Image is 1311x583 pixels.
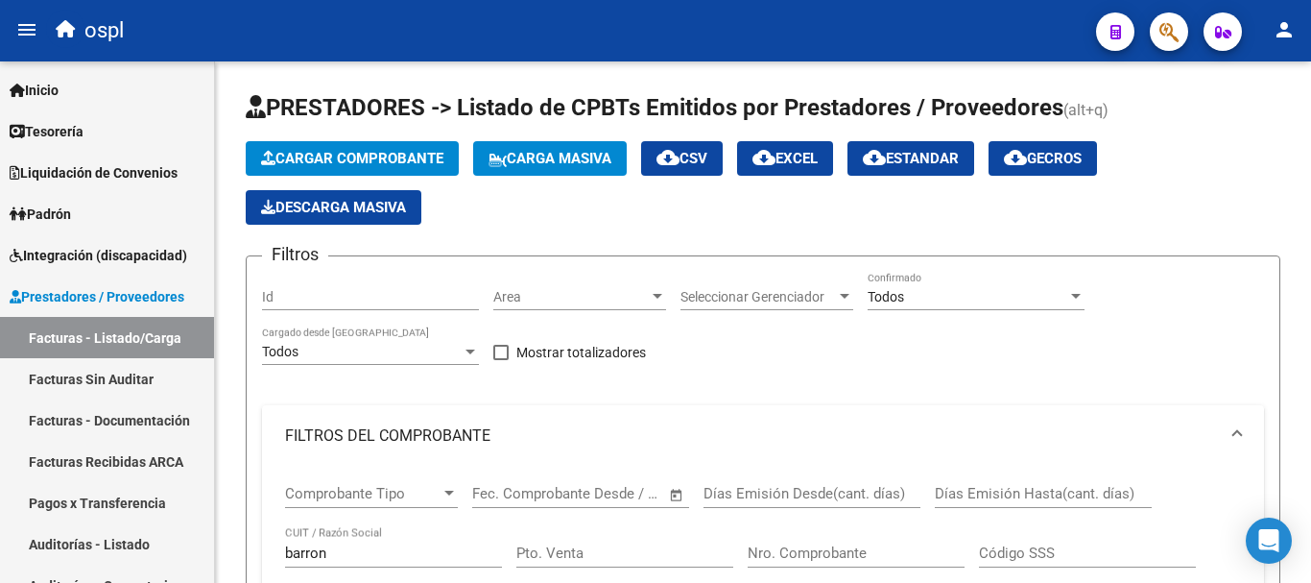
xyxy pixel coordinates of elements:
button: Open calendar [666,484,688,506]
span: Tesorería [10,121,83,142]
span: EXCEL [752,150,818,167]
span: CSV [656,150,707,167]
button: Cargar Comprobante [246,141,459,176]
mat-icon: person [1273,18,1296,41]
mat-icon: cloud_download [1004,146,1027,169]
span: Liquidación de Convenios [10,162,178,183]
span: ospl [84,10,124,52]
span: Todos [262,344,298,359]
span: Mostrar totalizadores [516,341,646,364]
span: Integración (discapacidad) [10,245,187,266]
span: Padrón [10,204,71,225]
input: Fecha inicio [472,485,550,502]
mat-icon: menu [15,18,38,41]
button: EXCEL [737,141,833,176]
mat-panel-title: FILTROS DEL COMPROBANTE [285,425,1218,447]
span: Cargar Comprobante [261,150,443,167]
mat-icon: cloud_download [752,146,775,169]
span: Area [493,289,649,305]
mat-icon: cloud_download [656,146,679,169]
div: Open Intercom Messenger [1246,518,1292,564]
span: Todos [868,289,904,304]
button: Descarga Masiva [246,190,421,225]
button: CSV [641,141,723,176]
mat-expansion-panel-header: FILTROS DEL COMPROBANTE [262,405,1264,467]
span: Gecros [1004,150,1082,167]
button: Carga Masiva [473,141,627,176]
span: Descarga Masiva [261,199,406,216]
mat-icon: cloud_download [863,146,886,169]
button: Estandar [847,141,974,176]
app-download-masive: Descarga masiva de comprobantes (adjuntos) [246,190,421,225]
span: Seleccionar Gerenciador [680,289,836,305]
span: Carga Masiva [489,150,611,167]
span: PRESTADORES -> Listado de CPBTs Emitidos por Prestadores / Proveedores [246,94,1063,121]
span: Comprobante Tipo [285,485,441,502]
span: Prestadores / Proveedores [10,286,184,307]
span: Inicio [10,80,59,101]
h3: Filtros [262,241,328,268]
button: Gecros [989,141,1097,176]
span: Estandar [863,150,959,167]
span: (alt+q) [1063,101,1108,119]
input: Fecha fin [567,485,660,502]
